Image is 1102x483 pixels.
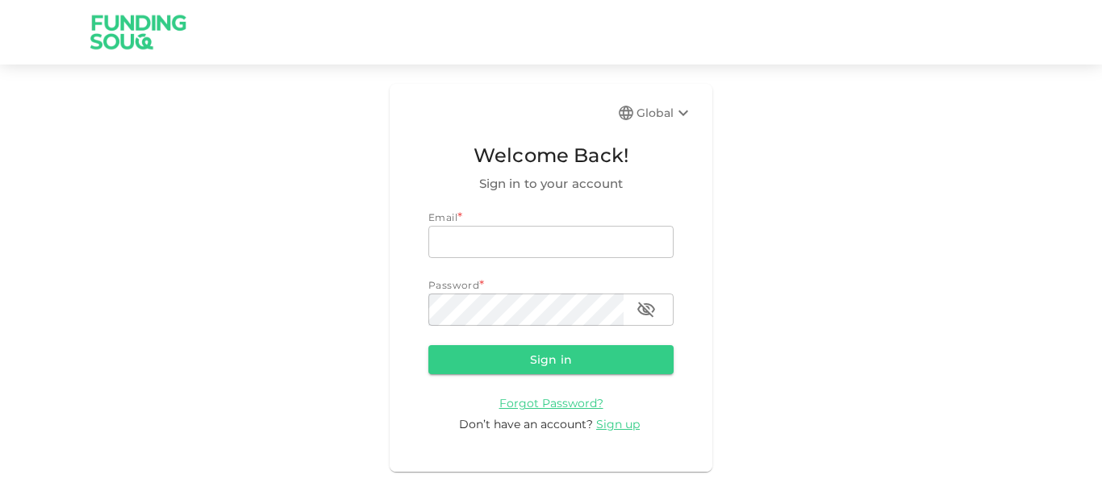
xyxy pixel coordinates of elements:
div: Global [637,103,693,123]
span: Sign up [596,417,640,431]
span: Don’t have an account? [459,417,593,431]
span: Welcome Back! [428,140,674,171]
span: Forgot Password? [499,396,603,410]
span: Sign in to your account [428,174,674,194]
input: email [428,226,674,258]
a: Forgot Password? [499,395,603,410]
input: password [428,294,624,326]
span: Password [428,279,479,291]
button: Sign in [428,345,674,374]
span: Email [428,211,457,223]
